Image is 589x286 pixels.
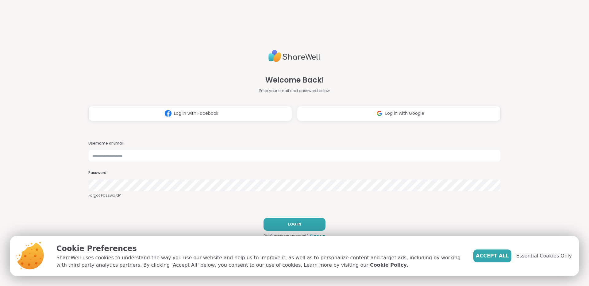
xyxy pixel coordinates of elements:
img: ShareWell Logo [268,47,321,65]
p: Cookie Preferences [56,243,464,254]
h3: Username or Email [88,141,501,146]
button: Accept All [473,249,511,262]
a: Forgot Password? [88,193,501,198]
button: LOG IN [264,218,325,231]
a: Cookie Policy. [370,261,408,269]
span: Log in with Google [385,110,424,117]
span: Welcome Back! [265,75,324,86]
span: Enter your email and password below [259,88,330,94]
h3: Password [88,170,501,176]
span: Log in with Facebook [174,110,218,117]
span: LOG IN [288,222,301,227]
span: Essential Cookies Only [516,252,572,260]
button: Log in with Google [297,106,501,121]
span: Don't have an account? [264,233,309,239]
a: Sign up [310,233,325,239]
img: ShareWell Logomark [374,108,385,119]
img: ShareWell Logomark [162,108,174,119]
button: Log in with Facebook [88,106,292,121]
p: ShareWell uses cookies to understand the way you use our website and help us to improve it, as we... [56,254,464,269]
span: Accept All [476,252,509,260]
